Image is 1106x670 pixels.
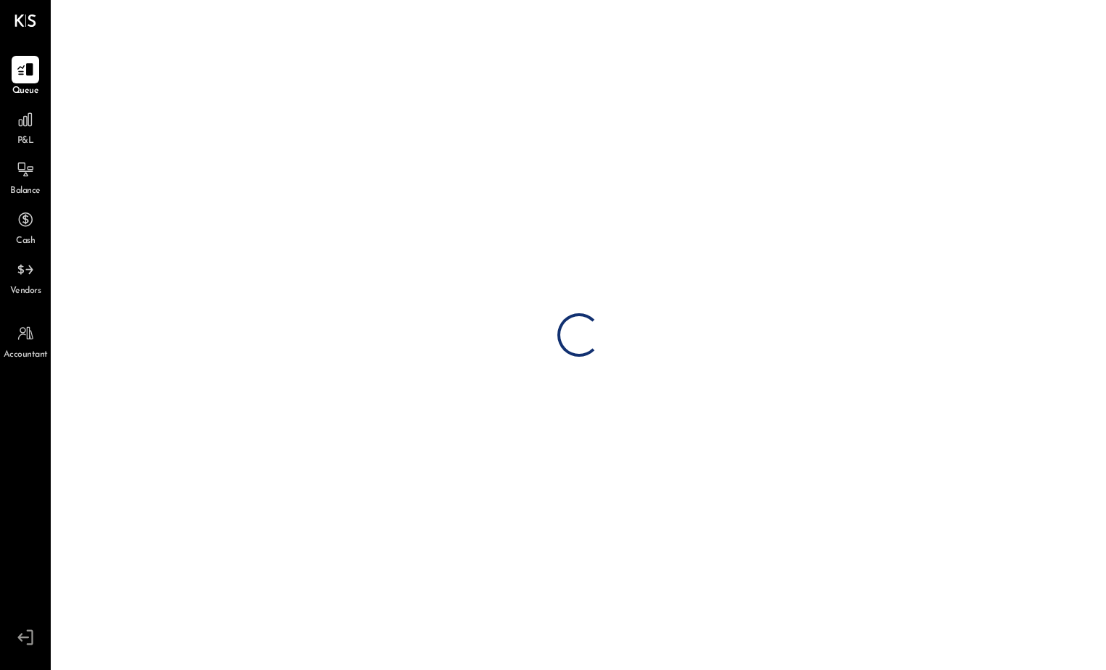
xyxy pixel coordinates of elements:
span: P&L [17,135,34,148]
a: Cash [1,206,50,248]
a: Balance [1,156,50,198]
span: Vendors [10,285,41,298]
a: P&L [1,106,50,148]
span: Accountant [4,349,48,362]
a: Accountant [1,320,50,362]
span: Balance [10,185,41,198]
a: Queue [1,56,50,98]
span: Queue [12,85,39,98]
span: Cash [16,235,35,248]
a: Vendors [1,256,50,298]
